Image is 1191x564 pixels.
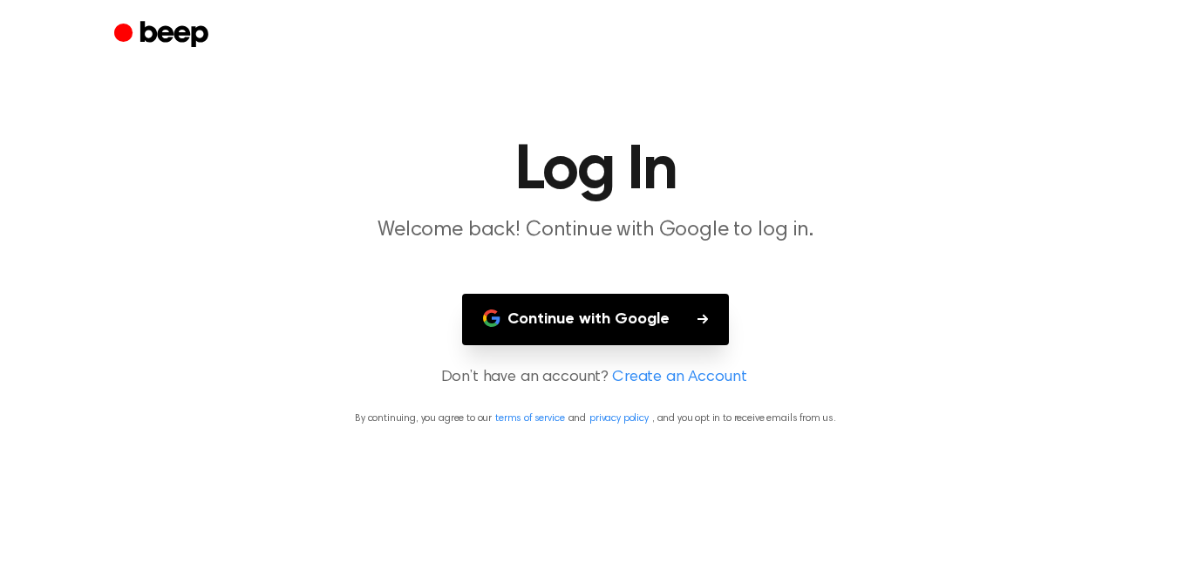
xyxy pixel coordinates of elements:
a: privacy policy [589,413,649,424]
p: Don’t have an account? [21,366,1170,390]
a: terms of service [495,413,564,424]
p: Welcome back! Continue with Google to log in. [261,216,930,245]
a: Beep [114,18,213,52]
p: By continuing, you agree to our and , and you opt in to receive emails from us. [21,411,1170,426]
a: Create an Account [612,366,746,390]
button: Continue with Google [462,294,729,345]
h1: Log In [149,139,1042,202]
